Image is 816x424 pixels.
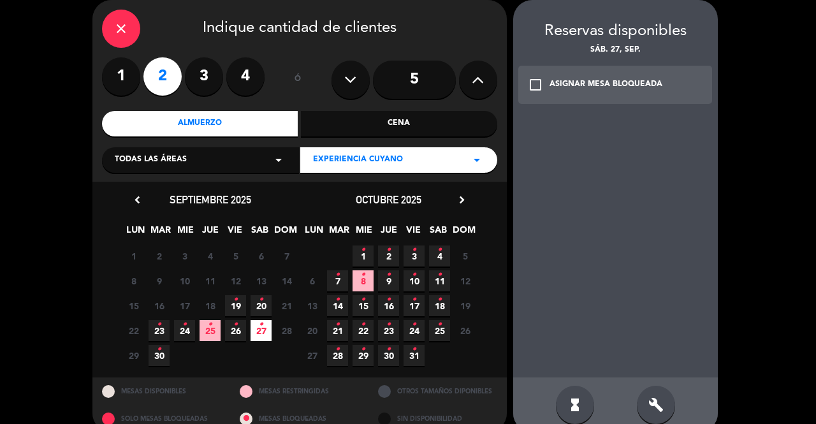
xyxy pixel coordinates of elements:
span: 18 [200,295,221,316]
i: • [361,339,365,360]
span: 26 [455,320,476,341]
div: Reservas disponibles [513,19,718,44]
span: 12 [225,270,246,291]
label: 1 [102,57,140,96]
i: • [361,240,365,260]
span: 13 [302,295,323,316]
span: 15 [353,295,374,316]
span: 30 [378,345,399,366]
i: • [259,289,263,310]
span: 29 [353,345,374,366]
span: 7 [276,245,297,267]
span: 26 [225,320,246,341]
span: 20 [251,295,272,316]
i: hourglass_full [567,397,583,413]
div: Almuerzo [102,111,298,136]
span: 4 [429,245,450,267]
span: 2 [378,245,399,267]
span: 20 [302,320,323,341]
i: • [386,265,391,285]
span: 13 [251,270,272,291]
div: ó [277,57,319,102]
span: MIE [175,223,196,244]
span: LUN [125,223,146,244]
span: 22 [123,320,144,341]
i: arrow_drop_down [271,152,286,168]
span: JUE [200,223,221,244]
div: Indique cantidad de clientes [102,10,497,48]
i: • [412,314,416,335]
label: 4 [226,57,265,96]
span: SAB [428,223,449,244]
i: • [335,339,340,360]
i: • [335,314,340,335]
i: • [437,240,442,260]
span: 4 [200,245,221,267]
i: • [412,289,416,310]
span: MAR [328,223,349,244]
label: 3 [185,57,223,96]
i: • [412,339,416,360]
span: 1 [123,245,144,267]
span: 17 [174,295,195,316]
div: MESAS RESTRINGIDAS [230,377,368,405]
span: 25 [429,320,450,341]
i: • [335,265,340,285]
span: 18 [429,295,450,316]
span: MIE [353,223,374,244]
span: 12 [455,270,476,291]
span: 25 [200,320,221,341]
span: octubre 2025 [356,193,421,206]
i: • [361,289,365,310]
span: 19 [455,295,476,316]
label: 2 [143,57,182,96]
i: • [361,265,365,285]
span: 28 [327,345,348,366]
i: chevron_right [455,193,469,207]
i: • [233,289,238,310]
span: MAR [150,223,171,244]
i: check_box_outline_blank [528,77,543,92]
span: 28 [276,320,297,341]
span: 10 [174,270,195,291]
span: 6 [302,270,323,291]
span: septiembre 2025 [170,193,251,206]
i: • [233,314,238,335]
span: Todas las áreas [115,154,187,166]
span: 9 [378,270,399,291]
i: • [437,265,442,285]
div: MESAS DISPONIBLES [92,377,231,405]
span: 19 [225,295,246,316]
span: DOM [453,223,474,244]
span: 11 [429,270,450,291]
i: build [648,397,664,413]
div: sáb. 27, sep. [513,44,718,57]
span: VIE [224,223,245,244]
span: 21 [276,295,297,316]
span: 5 [225,245,246,267]
span: 3 [174,245,195,267]
span: 6 [251,245,272,267]
i: • [412,240,416,260]
span: 10 [404,270,425,291]
i: • [412,265,416,285]
i: • [157,339,161,360]
i: • [386,314,391,335]
div: OTROS TAMAÑOS DIPONIBLES [368,377,507,405]
i: • [335,289,340,310]
div: ASIGNAR MESA BLOQUEADA [550,78,662,91]
span: 17 [404,295,425,316]
i: • [386,289,391,310]
i: • [386,339,391,360]
span: 23 [378,320,399,341]
span: 24 [404,320,425,341]
span: 16 [149,295,170,316]
span: 2 [149,245,170,267]
span: 22 [353,320,374,341]
span: 1 [353,245,374,267]
span: 15 [123,295,144,316]
span: 23 [149,320,170,341]
span: 30 [149,345,170,366]
span: 24 [174,320,195,341]
span: 14 [276,270,297,291]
